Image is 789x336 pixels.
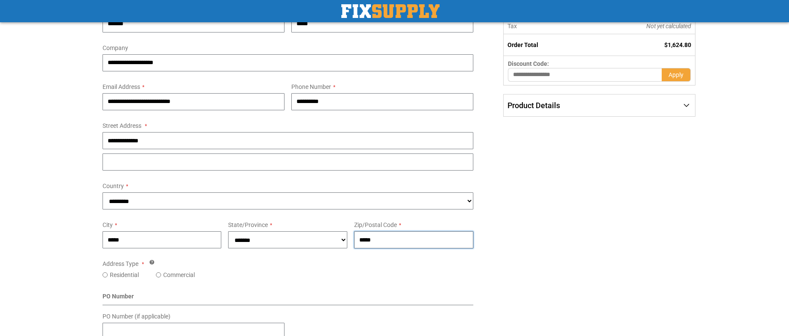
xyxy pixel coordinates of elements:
span: Email Address [103,83,140,90]
span: Company [103,44,128,51]
span: Discount Code: [508,60,549,67]
span: Country [103,183,124,189]
span: Street Address [103,122,141,129]
span: PO Number (if applicable) [103,313,170,320]
div: PO Number [103,292,474,305]
span: City [103,221,113,228]
span: Apply [669,71,683,78]
a: store logo [341,4,440,18]
label: Residential [110,271,139,279]
label: Commercial [163,271,195,279]
strong: Order Total [507,41,538,48]
img: Fix Industrial Supply [341,4,440,18]
span: Address Type [103,260,138,267]
span: Not yet calculated [646,23,691,29]
span: $1,624.80 [664,41,691,48]
span: Zip/Postal Code [354,221,397,228]
button: Apply [662,68,691,82]
span: Product Details [507,101,560,110]
th: Tax [504,18,589,34]
span: State/Province [228,221,268,228]
span: Phone Number [291,83,331,90]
